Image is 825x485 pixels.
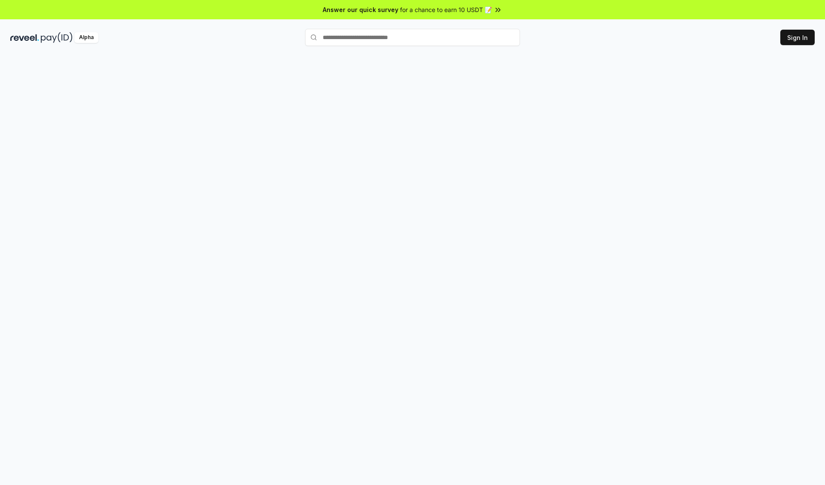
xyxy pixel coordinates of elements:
button: Sign In [780,30,815,45]
div: Alpha [74,32,98,43]
img: reveel_dark [10,32,39,43]
span: for a chance to earn 10 USDT 📝 [400,5,492,14]
span: Answer our quick survey [323,5,398,14]
img: pay_id [41,32,73,43]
